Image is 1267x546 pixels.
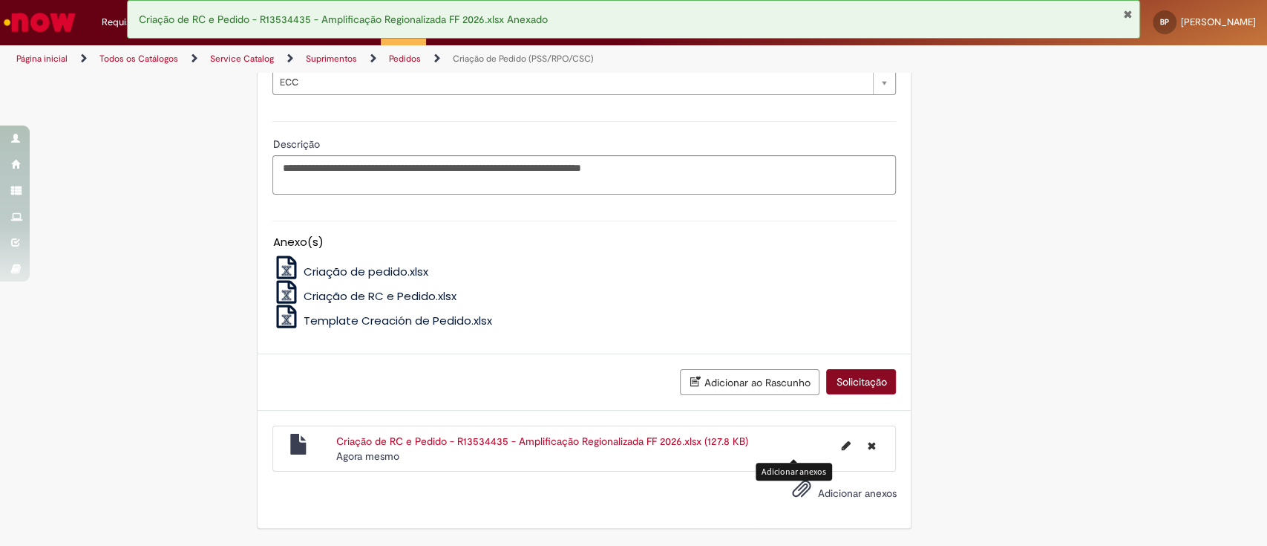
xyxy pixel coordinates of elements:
a: Template Creación de Pedido.xlsx [272,313,492,328]
div: Adicionar anexos [756,463,832,480]
button: Solicitação [826,369,896,394]
a: Pedidos [389,53,421,65]
span: ECC [279,71,865,94]
button: Editar nome de arquivo Criação de RC e Pedido - R13534435 - Amplificação Regionalizada FF 2026.xlsx [832,434,859,458]
a: Suprimentos [306,53,357,65]
a: Service Catalog [210,53,274,65]
span: Requisições [102,15,154,30]
span: Template Creación de Pedido.xlsx [304,313,492,328]
a: Todos os Catálogos [99,53,178,65]
span: Descrição [272,137,322,151]
a: Criação de RC e Pedido - R13534435 - Amplificação Regionalizada FF 2026.xlsx (127.8 KB) [336,435,747,448]
span: Criação de RC e Pedido - R13534435 - Amplificação Regionalizada FF 2026.xlsx Anexado [139,13,548,26]
a: Criação de RC e Pedido.xlsx [272,288,456,304]
span: Agora mesmo [336,449,399,463]
button: Adicionar ao Rascunho [680,369,819,395]
a: Criação de Pedido (PSS/RPO/CSC) [453,53,594,65]
textarea: Descrição [272,155,896,195]
span: BP [1160,17,1169,27]
a: Página inicial [16,53,68,65]
span: Adicionar anexos [817,487,896,500]
button: Adicionar anexos [788,475,814,510]
span: [PERSON_NAME] [1181,16,1256,28]
button: Excluir Criação de RC e Pedido - R13534435 - Amplificação Regionalizada FF 2026.xlsx [858,434,884,458]
h5: Anexo(s) [272,236,896,249]
button: Fechar Notificação [1122,8,1132,20]
img: ServiceNow [1,7,78,37]
time: 30/09/2025 17:47:07 [336,449,399,463]
ul: Trilhas de página [11,45,834,73]
span: Criação de RC e Pedido.xlsx [304,288,456,304]
span: Criação de pedido.xlsx [304,264,428,279]
a: Criação de pedido.xlsx [272,264,428,279]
